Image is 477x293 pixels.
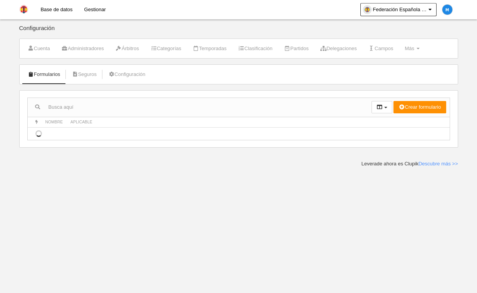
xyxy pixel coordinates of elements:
a: Federación Española de Croquet [360,3,437,16]
a: Delegaciones [316,43,361,54]
img: c2l6ZT0zMHgzMCZmcz05JnRleHQ9TSZiZz0xZTg4ZTU%3D.png [442,5,452,15]
input: Busca aquí [28,101,372,113]
a: Cuenta [23,43,54,54]
span: Aplicable [70,120,92,124]
a: Partidos [280,43,313,54]
a: Temporadas [189,43,231,54]
a: Administradores [57,43,108,54]
div: Configuración [19,25,458,39]
span: Federación Española de Croquet [373,6,427,13]
a: Árbitros [111,43,143,54]
div: Leverade ahora es Clupik [362,160,458,167]
button: Crear formulario [393,101,446,113]
a: Más [400,43,423,54]
img: OaHIuTAKfEDa.30x30.jpg [363,6,371,13]
a: Configuración [104,69,149,80]
a: Seguros [67,69,101,80]
a: Clasificación [234,43,277,54]
a: Descubre más >> [418,161,458,167]
span: Más [405,45,414,51]
img: Federación Española de Croquet [19,5,28,14]
a: Formularios [23,69,65,80]
a: Categorías [146,43,186,54]
span: Nombre [45,120,63,124]
a: Campos [364,43,398,54]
